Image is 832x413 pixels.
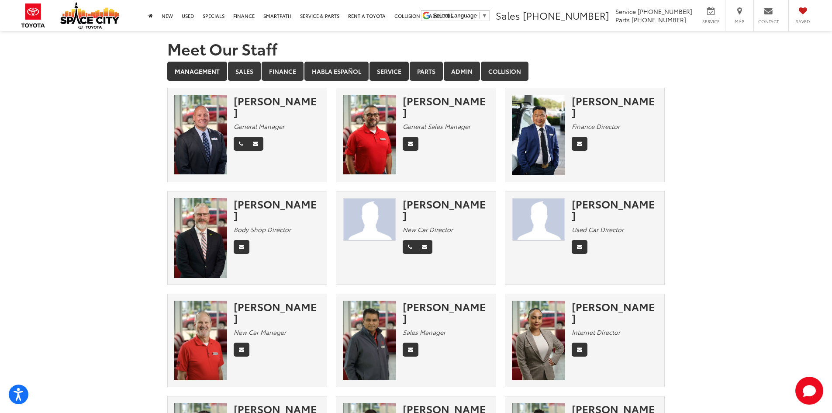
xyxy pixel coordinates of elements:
[512,301,565,381] img: Melissa Urbina
[403,301,489,324] div: [PERSON_NAME]
[444,62,480,81] a: Admin
[403,122,470,131] em: General Sales Manager
[403,240,417,254] a: Phone
[403,328,445,337] em: Sales Manager
[481,62,528,81] a: Collision
[572,328,620,337] em: Internet Director
[234,225,291,234] em: Body Shop Director
[403,137,418,151] a: Email
[174,198,228,278] img: Sean Patterson
[234,301,320,324] div: [PERSON_NAME]
[615,7,636,16] span: Service
[572,343,587,357] a: Email
[638,7,692,16] span: [PHONE_NUMBER]
[632,15,686,24] span: [PHONE_NUMBER]
[343,95,396,175] img: Cecilio Flores
[496,8,520,22] span: Sales
[433,12,487,19] a: Select Language​
[174,301,228,381] img: David Hardy
[482,12,487,19] span: ▼
[410,62,443,81] a: Parts
[615,15,630,24] span: Parts
[167,40,665,57] h1: Meet Our Staff
[304,62,369,81] a: Habla Español
[523,8,609,22] span: [PHONE_NUMBER]
[167,62,665,82] div: Department Tabs
[403,225,453,234] em: New Car Director
[234,122,284,131] em: General Manager
[343,198,396,241] img: JAMES TAYLOR
[262,62,304,81] a: Finance
[403,198,489,221] div: [PERSON_NAME]
[343,301,396,381] img: Oz Ali
[572,240,587,254] a: Email
[60,2,119,29] img: Space City Toyota
[793,18,812,24] span: Saved
[234,198,320,221] div: [PERSON_NAME]
[795,377,823,405] button: Toggle Chat Window
[234,95,320,118] div: [PERSON_NAME]
[234,240,249,254] a: Email
[512,95,565,175] img: Nam Pham
[433,12,477,19] span: Select Language
[369,62,409,81] a: Service
[234,328,286,337] em: New Car Manager
[248,137,263,151] a: Email
[572,137,587,151] a: Email
[572,95,658,118] div: [PERSON_NAME]
[403,95,489,118] div: [PERSON_NAME]
[572,301,658,324] div: [PERSON_NAME]
[417,240,432,254] a: Email
[572,198,658,221] div: [PERSON_NAME]
[167,62,227,81] a: Management
[730,18,749,24] span: Map
[234,343,249,357] a: Email
[174,95,228,175] img: Ben Saxton
[572,225,624,234] em: Used Car Director
[701,18,721,24] span: Service
[795,377,823,405] svg: Start Chat
[228,62,261,81] a: Sales
[572,122,620,131] em: Finance Director
[512,198,565,241] img: Marco Compean
[403,343,418,357] a: Email
[234,137,248,151] a: Phone
[758,18,779,24] span: Contact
